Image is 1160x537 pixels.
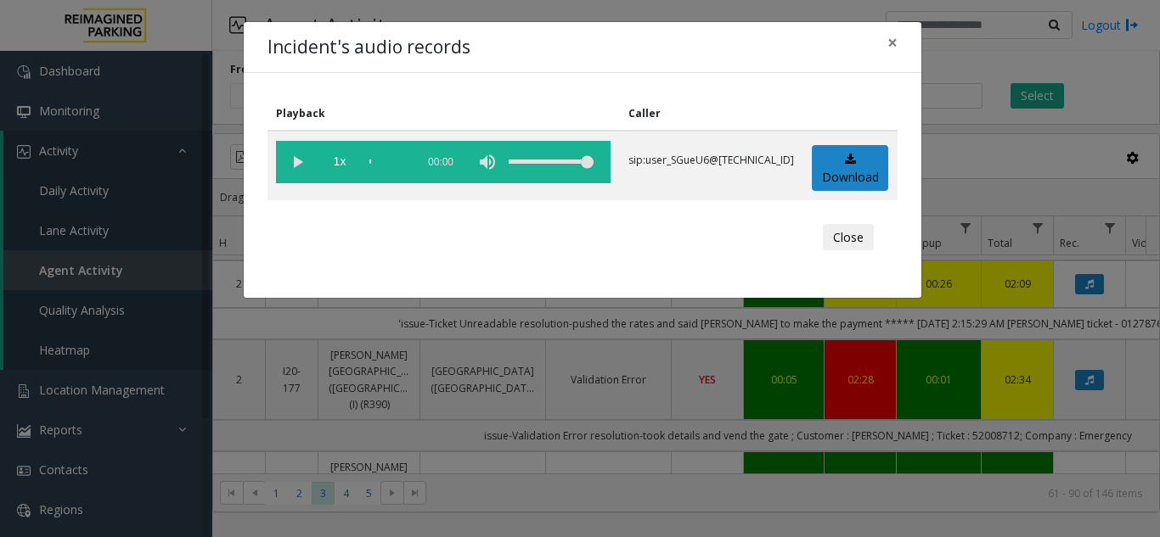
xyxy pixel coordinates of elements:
button: Close [823,224,874,251]
span: playback speed button [318,141,361,183]
th: Caller [620,97,803,131]
button: Close [876,22,909,64]
th: Playback [267,97,620,131]
a: Download [812,145,888,192]
p: sip:user_SGueU6@[TECHNICAL_ID] [628,153,794,168]
div: scrub bar [369,141,407,183]
div: volume level [509,141,594,183]
span: × [887,31,898,54]
h4: Incident's audio records [267,34,470,61]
